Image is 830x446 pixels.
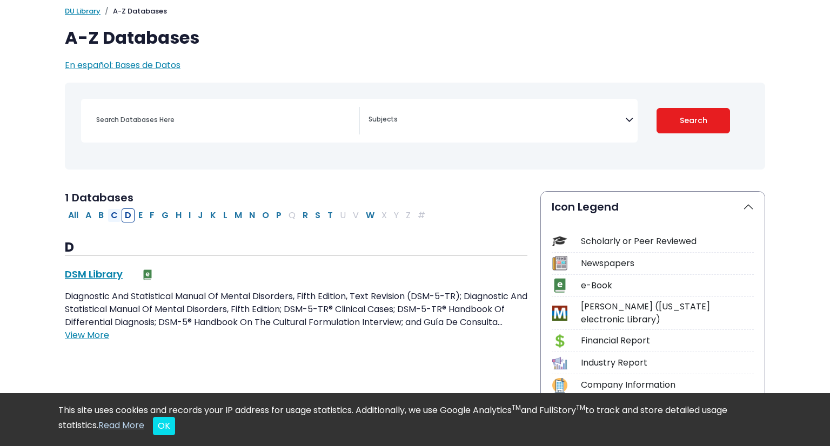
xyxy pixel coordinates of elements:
[363,208,378,222] button: Filter Results W
[65,290,527,329] p: Diagnostic And Statistical Manual Of Mental Disorders, Fifth Edition, Text Revision (DSM-5-TR); D...
[576,403,585,412] sup: TM
[172,208,185,222] button: Filter Results H
[581,235,754,248] div: Scholarly or Peer Reviewed
[98,419,144,431] a: Read More
[552,356,567,370] img: Icon Industry Report
[158,208,172,222] button: Filter Results G
[65,59,180,71] a: En español: Bases de Datos
[552,278,567,293] img: Icon e-Book
[65,28,765,48] h1: A-Z Databases
[324,208,336,222] button: Filter Results T
[122,208,135,222] button: Filter Results D
[552,334,567,348] img: Icon Financial Report
[220,208,231,222] button: Filter Results L
[581,257,754,270] div: Newspapers
[369,116,625,125] textarea: Search
[65,240,527,256] h3: D
[135,208,146,222] button: Filter Results E
[552,306,567,320] img: Icon MeL (Michigan electronic Library)
[195,208,206,222] button: Filter Results J
[65,208,82,222] button: All
[299,208,311,222] button: Filter Results R
[581,300,754,326] div: [PERSON_NAME] ([US_STATE] electronic Library)
[65,267,123,281] a: DSM Library
[142,269,153,280] img: e-Book
[65,83,765,170] nav: Search filters
[82,208,95,222] button: Filter Results A
[512,403,521,412] sup: TM
[312,208,324,222] button: Filter Results S
[153,417,175,435] button: Close
[231,208,245,222] button: Filter Results M
[108,208,121,222] button: Filter Results C
[65,208,430,221] div: Alpha-list to filter by first letter of database name
[65,190,133,205] span: 1 Databases
[65,329,109,341] a: View More
[58,404,772,435] div: This site uses cookies and records your IP address for usage statistics. Additionally, we use Goo...
[259,208,272,222] button: Filter Results O
[657,108,731,133] button: Submit for Search Results
[552,256,567,271] img: Icon Newspapers
[552,234,567,248] img: Icon Scholarly or Peer Reviewed
[581,279,754,292] div: e-Book
[581,334,754,347] div: Financial Report
[273,208,285,222] button: Filter Results P
[581,379,754,391] div: Company Information
[65,6,101,16] a: DU Library
[101,6,167,17] li: A-Z Databases
[90,112,359,127] input: Search database by title or keyword
[246,208,258,222] button: Filter Results N
[207,208,219,222] button: Filter Results K
[146,208,158,222] button: Filter Results F
[185,208,194,222] button: Filter Results I
[581,356,754,369] div: Industry Report
[95,208,107,222] button: Filter Results B
[541,192,765,222] button: Icon Legend
[552,378,567,393] img: Icon Company Information
[65,6,765,17] nav: breadcrumb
